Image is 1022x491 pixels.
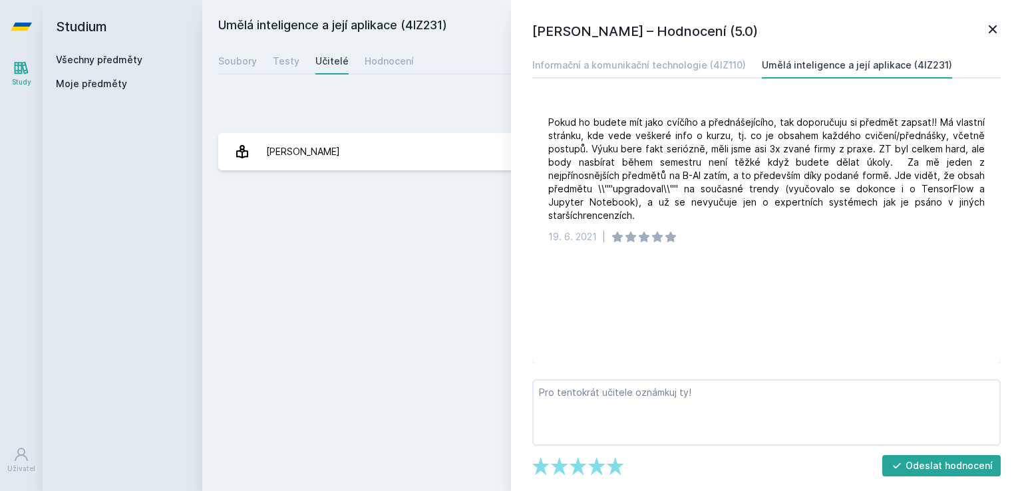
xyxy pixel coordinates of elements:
div: [PERSON_NAME] [266,138,340,165]
div: Study [12,77,31,87]
div: Pokud ho budete mít jako cvíčího a přednášejícího, tak doporučuju si předmět zapsat!! Má vlastní ... [548,116,985,222]
span: Moje předměty [56,77,127,90]
a: Soubory [218,48,257,75]
a: Všechny předměty [56,54,142,65]
div: Hodnocení [365,55,414,68]
a: Study [3,53,40,94]
a: Uživatel [3,440,40,480]
div: Soubory [218,55,257,68]
div: Uživatel [7,464,35,474]
a: [PERSON_NAME] 1 hodnocení 5.0 [218,133,1006,170]
div: Učitelé [315,55,349,68]
a: Hodnocení [365,48,414,75]
a: Testy [273,48,299,75]
a: Učitelé [315,48,349,75]
h2: Umělá inteligence a její aplikace (4IZ231) [218,16,857,37]
div: Testy [273,55,299,68]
